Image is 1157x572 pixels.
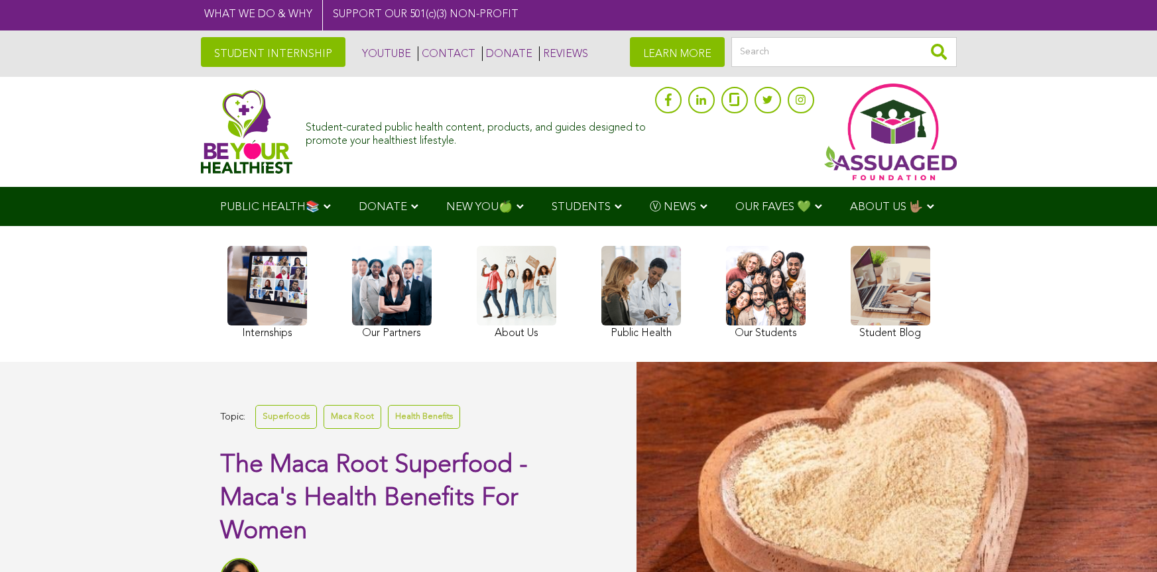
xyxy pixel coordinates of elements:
a: DONATE [482,46,532,61]
div: Student-curated public health content, products, and guides designed to promote your healthiest l... [306,115,648,147]
span: STUDENTS [552,201,611,213]
span: The Maca Root Superfood - Maca's Health Benefits For Women [220,453,528,544]
img: Assuaged App [824,84,957,180]
span: NEW YOU🍏 [446,201,513,213]
input: Search [731,37,957,67]
a: REVIEWS [539,46,588,61]
span: DONATE [359,201,407,213]
a: CONTACT [418,46,475,61]
span: OUR FAVES 💚 [735,201,811,213]
a: YOUTUBE [359,46,411,61]
a: Health Benefits [388,405,460,428]
img: Assuaged [201,89,293,174]
span: ABOUT US 🤟🏽 [850,201,923,213]
a: STUDENT INTERNSHIP [201,37,345,67]
img: glassdoor [729,93,739,106]
a: LEARN MORE [630,37,725,67]
span: Ⓥ NEWS [650,201,696,213]
span: Topic: [220,408,245,426]
a: Superfoods [255,405,317,428]
div: Navigation Menu [201,187,957,226]
span: PUBLIC HEALTH📚 [220,201,320,213]
a: Maca Root [324,405,381,428]
iframe: Chat Widget [1091,508,1157,572]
